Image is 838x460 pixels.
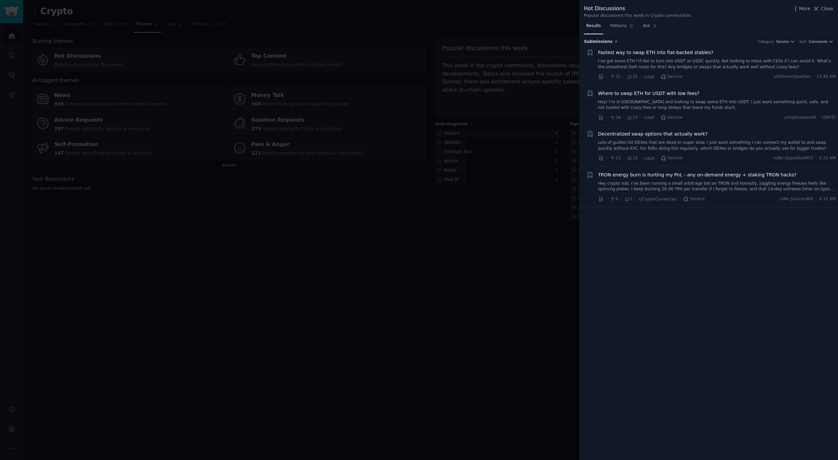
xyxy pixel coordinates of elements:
span: · [640,155,641,162]
a: Patterns [608,21,636,34]
a: Hey! I’m in [GEOGRAPHIC_DATA] and looking to swap some ETH into USDT. I just want something quick... [598,99,836,111]
span: [DATE] [822,115,836,121]
button: Service [776,39,795,44]
span: Submission s [584,39,613,45]
span: 5:32 AM [819,155,836,161]
span: Service [661,74,682,80]
span: 1 [624,196,632,202]
a: Fastest way to swap ETH into fiat-backed stables? [598,49,714,56]
span: · [606,114,607,121]
span: Ask [643,23,650,29]
span: · [606,196,607,202]
a: Where to swap ETH for USDT with low fees? [598,90,699,97]
span: · [635,196,636,202]
span: 0 [610,196,618,202]
span: More [799,5,811,12]
a: Hey crypto sub, I’ve been running a small arbitrage bot on TRON and honestly, juggling energy fre... [598,181,836,192]
span: · [623,74,625,80]
span: r/defi [644,115,655,120]
span: · [606,155,607,162]
div: Sort [799,39,807,44]
a: I’ve got some ETH I’d like to turn into USDT or USDC quickly. Not looking to mess with CEXs if I ... [598,58,836,70]
span: u/No-Opposite4853 [774,155,813,161]
button: More [792,5,811,12]
span: · [819,115,820,121]
span: · [657,74,658,80]
span: Service [776,39,789,44]
a: Lots of guides list DEXes that are dead or super slow. I just want something I can connect my wal... [598,140,836,151]
button: Comments [809,39,833,44]
span: Service [661,155,682,161]
span: 15 [627,155,638,161]
span: 23 [610,155,621,161]
span: · [606,74,607,80]
a: Results [584,21,603,34]
span: r/CryptoCurrencies [639,197,677,201]
span: 4:12 AM [819,196,836,202]
span: · [679,196,680,202]
span: u/ElsinoreSparkles [773,74,811,80]
div: Hot Discussions [584,5,691,13]
a: Ask [641,21,660,34]
span: Results [586,23,601,29]
span: · [657,155,658,162]
span: 34 [610,115,621,121]
span: Close [821,5,833,12]
span: Comments [809,39,828,44]
span: r/defi [644,156,655,161]
span: 23 [627,115,638,121]
span: 31 [610,74,621,80]
span: · [657,114,658,121]
span: u/No-Justice-666 [780,196,813,202]
span: Service [661,115,682,121]
span: Patterns [610,23,627,29]
span: u/Sophiaxoxo69 [784,115,816,121]
span: 31 [627,74,638,80]
span: · [640,74,641,80]
div: Popular discussions this week in Crypto communities [584,13,691,19]
span: · [623,155,625,162]
span: · [816,155,817,161]
span: · [623,114,625,121]
span: 4 [615,40,617,44]
span: Service [683,196,705,202]
button: Close [813,5,833,12]
span: · [813,74,814,80]
span: 12:40 AM [817,74,836,80]
span: · [816,196,817,202]
span: · [621,196,622,202]
div: Category [758,39,774,44]
span: · [640,114,641,121]
span: r/defi [644,75,655,79]
a: TRON energy burn is hurting my PnL - any on-demand energy + staking TRON hacks? [598,171,797,178]
a: Decentralized swap options that actually work? [598,131,708,138]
